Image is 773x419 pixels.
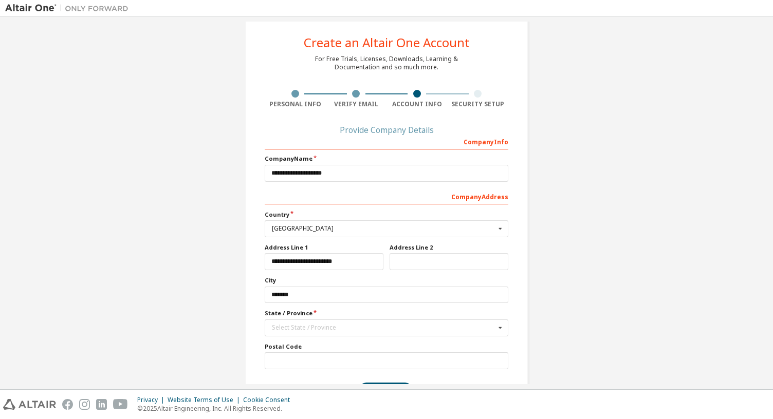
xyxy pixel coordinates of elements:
img: Altair One [5,3,134,13]
img: youtube.svg [113,399,128,410]
div: Company Info [265,133,508,149]
img: facebook.svg [62,399,73,410]
div: Website Terms of Use [168,396,243,404]
div: Cookie Consent [243,396,296,404]
button: Next [359,383,413,398]
img: altair_logo.svg [3,399,56,410]
img: instagram.svg [79,399,90,410]
img: linkedin.svg [96,399,107,410]
div: Account Info [386,100,448,108]
label: City [265,276,508,284]
div: For Free Trials, Licenses, Downloads, Learning & Documentation and so much more. [315,55,458,71]
div: [GEOGRAPHIC_DATA] [272,225,495,232]
label: Country [265,211,508,219]
label: State / Province [265,309,508,317]
label: Address Line 2 [390,243,508,252]
label: Company Name [265,155,508,163]
div: Verify Email [326,100,387,108]
div: Company Address [265,188,508,204]
div: Select State / Province [272,325,495,331]
div: Security Setup [448,100,509,108]
label: Postal Code [265,342,508,351]
div: Provide Company Details [265,127,508,133]
div: Create an Altair One Account [304,36,470,49]
p: © 2025 Altair Engineering, Inc. All Rights Reserved. [137,404,296,413]
label: Address Line 1 [265,243,383,252]
div: Privacy [137,396,168,404]
div: Personal Info [265,100,326,108]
